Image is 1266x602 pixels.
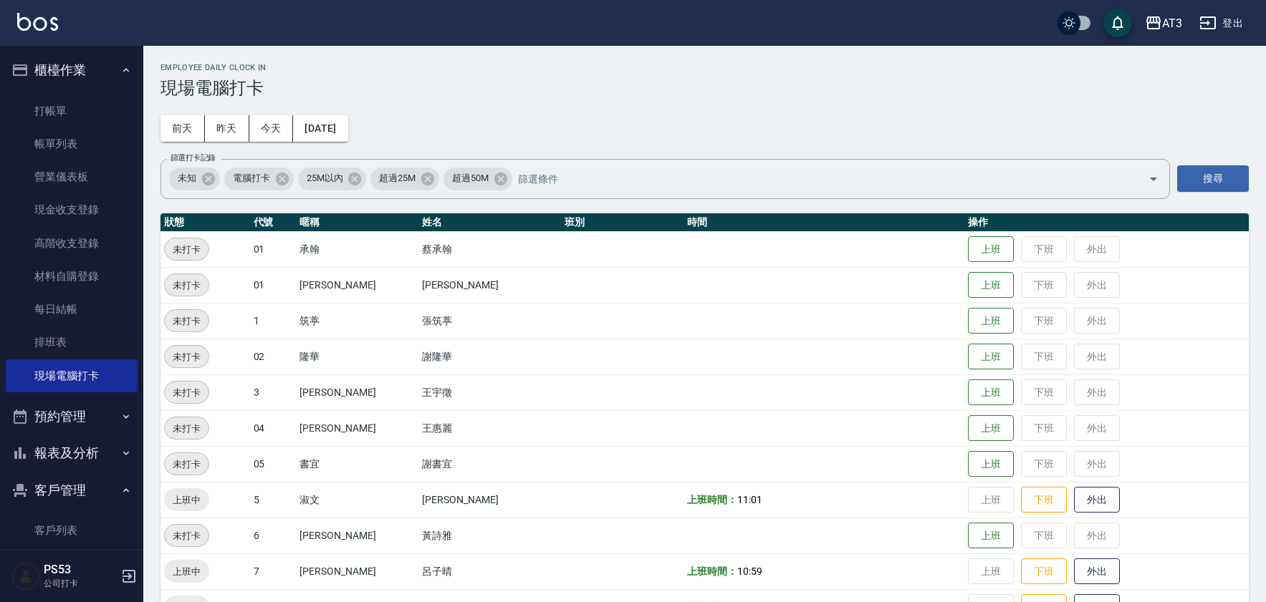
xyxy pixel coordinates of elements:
td: 謝隆華 [418,339,561,374]
button: 上班 [968,523,1014,549]
a: 現場電腦打卡 [6,359,138,392]
a: 卡券管理 [6,548,138,581]
a: 排班表 [6,326,138,359]
button: 預約管理 [6,398,138,435]
td: 01 [250,231,297,267]
td: 3 [250,374,297,410]
input: 篩選條件 [514,166,1123,191]
h2: Employee Daily Clock In [160,63,1249,72]
button: 上班 [968,451,1014,477]
a: 高階收支登錄 [6,227,138,260]
th: 時間 [684,213,965,232]
a: 每日結帳 [6,293,138,326]
h5: PS53 [44,563,117,577]
span: 超過50M [443,171,497,185]
td: [PERSON_NAME] [296,410,418,446]
td: 蔡承翰 [418,231,561,267]
td: 承翰 [296,231,418,267]
td: 7 [250,553,297,589]
td: 02 [250,339,297,374]
div: 未知 [169,168,220,190]
td: 6 [250,518,297,553]
td: 呂子晴 [418,553,561,589]
div: 超過25M [370,168,439,190]
button: 外出 [1074,487,1120,513]
td: 04 [250,410,297,446]
button: 下班 [1021,558,1067,585]
td: [PERSON_NAME] [296,267,418,303]
span: 未知 [169,171,205,185]
button: save [1103,9,1132,37]
div: 電腦打卡 [224,168,294,190]
button: 客戶管理 [6,472,138,509]
td: [PERSON_NAME] [418,482,561,518]
button: 上班 [968,344,1014,370]
td: 01 [250,267,297,303]
td: 王惠麗 [418,410,561,446]
a: 現金收支登錄 [6,193,138,226]
button: 上班 [968,415,1014,442]
span: 未打卡 [165,457,208,472]
td: 1 [250,303,297,339]
span: 未打卡 [165,349,208,364]
span: 未打卡 [165,528,208,543]
span: 未打卡 [165,385,208,400]
td: 謝書宜 [418,446,561,482]
img: Logo [17,13,58,31]
button: [DATE] [293,115,347,142]
button: 登出 [1194,10,1249,37]
h3: 現場電腦打卡 [160,78,1249,98]
button: 上班 [968,272,1014,298]
button: 櫃檯作業 [6,52,138,89]
td: 淑文 [296,482,418,518]
b: 上班時間： [687,565,737,577]
a: 帳單列表 [6,127,138,160]
th: 操作 [964,213,1249,232]
th: 狀態 [160,213,250,232]
span: 上班中 [164,492,209,508]
td: 隆華 [296,339,418,374]
td: 黃詩雅 [418,518,561,553]
a: 營業儀表板 [6,160,138,193]
div: 25M以內 [298,168,367,190]
th: 代號 [250,213,297,232]
button: 下班 [1021,487,1067,513]
td: [PERSON_NAME] [296,518,418,553]
a: 材料自購登錄 [6,260,138,293]
button: 上班 [968,379,1014,406]
button: AT3 [1139,9,1188,38]
button: 前天 [160,115,205,142]
th: 暱稱 [296,213,418,232]
a: 客戶列表 [6,514,138,547]
span: 25M以內 [298,171,352,185]
td: [PERSON_NAME] [296,374,418,410]
td: 5 [250,482,297,518]
span: 10:59 [737,565,762,577]
button: 外出 [1074,558,1120,585]
td: 書宜 [296,446,418,482]
button: 上班 [968,308,1014,334]
div: AT3 [1162,14,1182,32]
b: 上班時間： [687,494,737,505]
span: 未打卡 [165,278,208,293]
span: 未打卡 [165,421,208,436]
span: 未打卡 [165,242,208,257]
td: [PERSON_NAME] [418,267,561,303]
span: 上班中 [164,564,209,579]
th: 班別 [561,213,684,232]
button: 上班 [968,236,1014,263]
td: 筑葶 [296,303,418,339]
td: 05 [250,446,297,482]
div: 超過50M [443,168,512,190]
img: Person [11,562,40,591]
button: 搜尋 [1177,165,1249,192]
td: 王宇徵 [418,374,561,410]
span: 11:01 [737,494,762,505]
a: 打帳單 [6,94,138,127]
label: 篩選打卡記錄 [171,152,216,163]
td: [PERSON_NAME] [296,553,418,589]
th: 姓名 [418,213,561,232]
button: 昨天 [205,115,249,142]
span: 未打卡 [165,314,208,329]
span: 超過25M [370,171,424,185]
